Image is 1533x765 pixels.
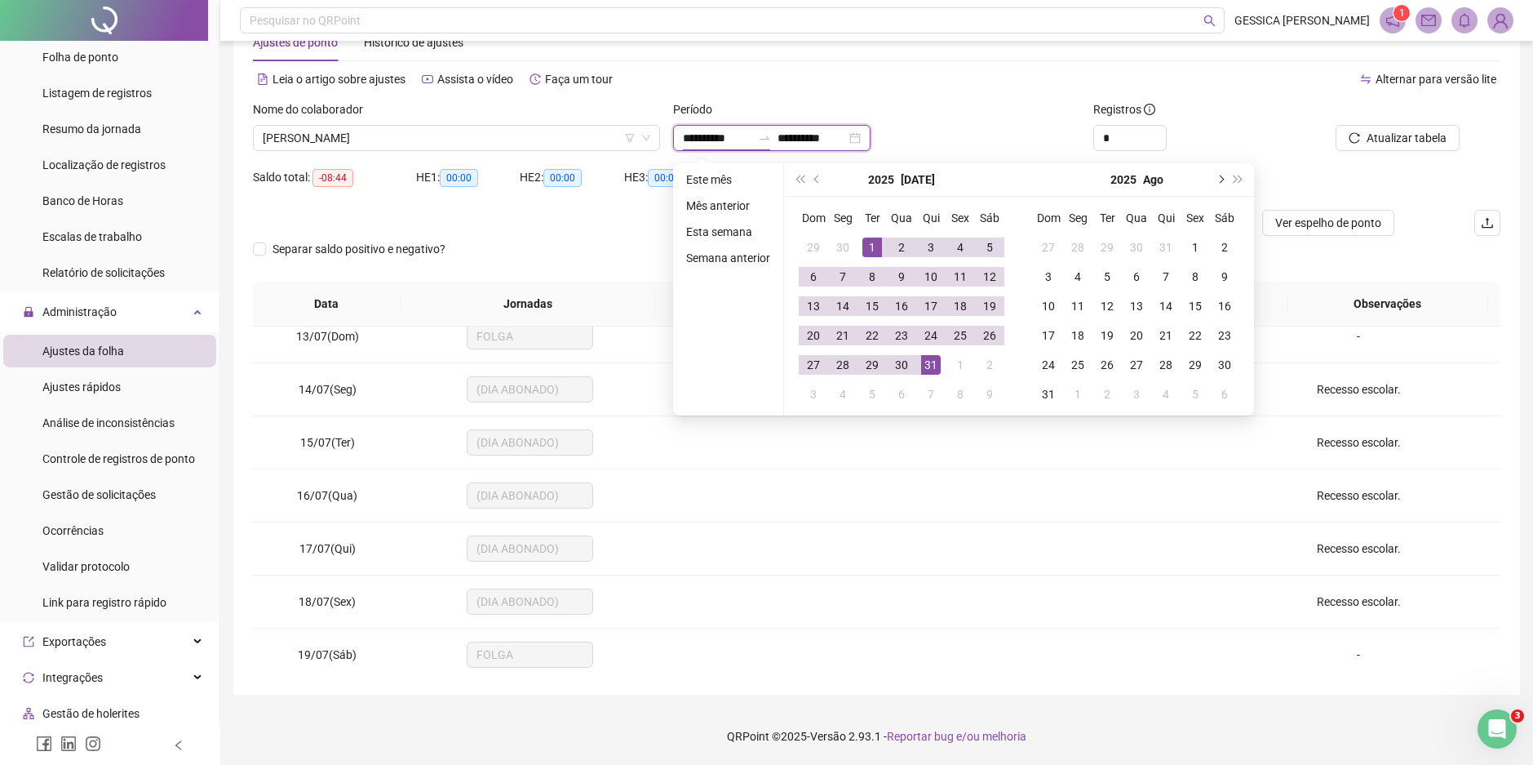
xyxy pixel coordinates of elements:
td: 2025-08-02 [975,350,1004,380]
div: 22 [862,326,882,345]
div: 12 [1097,296,1117,316]
span: (DIA ABONADO) [476,430,583,455]
iframe: Intercom live chat [1478,709,1517,749]
td: 2025-07-09 [887,262,916,291]
td: 2025-07-12 [975,262,1004,291]
span: Registros [1093,100,1155,118]
div: 10 [1039,296,1058,316]
div: 16 [1215,296,1234,316]
div: 8 [862,267,882,287]
td: 2025-07-21 [828,321,857,350]
th: Sex [946,203,975,233]
td: 2025-08-04 [828,380,857,409]
td: 2025-07-06 [799,262,828,291]
div: 7 [921,385,941,404]
td: 2025-07-22 [857,321,887,350]
div: HE 2: [520,168,623,187]
div: 21 [833,326,853,345]
div: 13 [1127,296,1146,316]
div: HE 3: [624,168,728,187]
td: 2025-08-21 [1151,321,1181,350]
td: 2025-07-30 [1122,233,1151,262]
span: Ver espelho de ponto [1275,214,1381,232]
div: 31 [1039,385,1058,404]
td: 2025-07-31 [1151,233,1181,262]
td: 2025-08-06 [887,380,916,409]
div: 30 [833,238,853,257]
td: 2025-08-29 [1181,350,1210,380]
td: 2025-08-07 [916,380,946,409]
span: Controle de registros de ponto [42,452,195,465]
td: 2025-08-04 [1063,262,1092,291]
span: Ajustes rápidos [42,380,121,394]
td: 2025-07-28 [1063,233,1092,262]
td: 2025-08-19 [1092,321,1122,350]
th: Data [253,282,401,327]
span: FOLGA [476,643,583,667]
div: 30 [892,355,911,375]
span: swap [1360,73,1371,85]
td: 2025-08-18 [1063,321,1092,350]
span: Recesso escolar. [1317,542,1401,555]
td: 2025-07-27 [799,350,828,380]
div: 30 [1127,238,1146,257]
div: 17 [921,296,941,316]
div: 2 [892,238,911,257]
button: Atualizar tabela [1336,125,1460,151]
td: 2025-08-09 [1210,262,1239,291]
span: (DIA ABONADO) [476,536,583,561]
div: 5 [1185,385,1205,404]
div: 24 [921,326,941,345]
td: 2025-08-20 [1122,321,1151,350]
td: 2025-08-12 [1092,291,1122,321]
td: 2025-08-01 [1181,233,1210,262]
th: Entrada 1 [655,282,813,327]
span: 19/07(Sáb) [298,648,357,661]
label: Nome do colaborador [253,100,374,118]
th: Observações [1287,282,1488,327]
td: 2025-08-23 [1210,321,1239,350]
span: Ajustes de ponto [253,36,338,49]
span: Escalas de trabalho [42,230,142,243]
span: Administração [42,305,117,318]
span: -08:44 [312,169,353,187]
div: 12 [980,267,999,287]
td: 2025-06-30 [828,233,857,262]
td: 2025-08-08 [1181,262,1210,291]
span: (DIA ABONADO) [476,589,583,614]
span: Atualizar tabela [1367,129,1447,147]
div: 28 [1068,238,1088,257]
div: 8 [1185,267,1205,287]
td: 2025-07-04 [946,233,975,262]
div: 4 [950,238,970,257]
div: 1 [862,238,882,257]
td: 2025-08-01 [946,350,975,380]
td: 2025-07-31 [916,350,946,380]
td: 2025-09-04 [1151,380,1181,409]
div: 14 [833,296,853,316]
span: GESSICA [PERSON_NAME] [1234,11,1370,29]
li: Mês anterior [680,196,777,216]
sup: 1 [1393,5,1410,21]
div: 9 [980,385,999,404]
div: HE 1: [416,168,520,187]
div: 3 [1039,267,1058,287]
td: 2025-08-09 [975,380,1004,409]
span: 16/07(Qua) [297,489,357,502]
div: 18 [950,296,970,316]
span: Separar saldo positivo e negativo? [266,240,452,258]
td: 2025-07-16 [887,291,916,321]
span: search [1203,15,1216,27]
div: 18 [1068,326,1088,345]
li: Este mês [680,170,777,189]
div: 6 [804,267,823,287]
span: Folha de ponto [42,51,118,64]
td: 2025-08-11 [1063,291,1092,321]
td: 2025-08-22 [1181,321,1210,350]
div: 1 [1185,238,1205,257]
td: 2025-08-15 [1181,291,1210,321]
span: (DIA ABONADO) [476,483,583,508]
div: 23 [892,326,911,345]
td: 2025-07-17 [916,291,946,321]
td: 2025-08-02 [1210,233,1239,262]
